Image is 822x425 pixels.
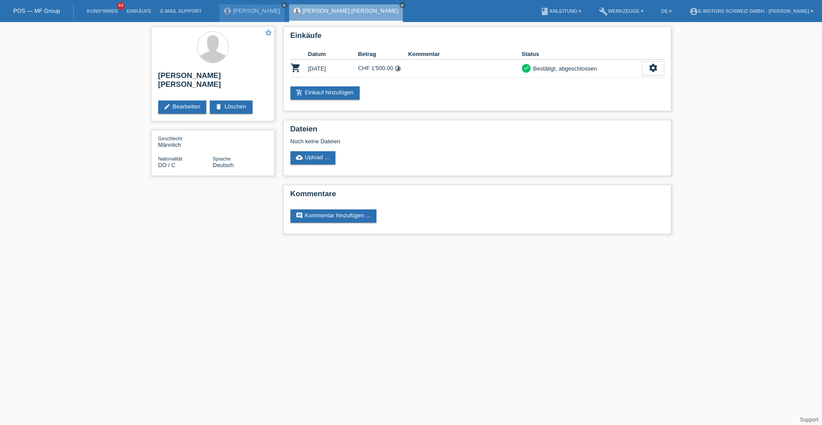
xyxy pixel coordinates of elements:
[213,156,231,161] span: Sprache
[290,31,664,45] h2: Einkäufe
[358,49,408,60] th: Betrag
[689,7,698,16] i: account_circle
[164,103,171,110] i: edit
[281,2,287,8] a: close
[400,3,405,7] i: close
[290,86,360,100] a: add_shopping_cartEinkauf hinzufügen
[158,71,268,93] h2: [PERSON_NAME] [PERSON_NAME]
[158,156,182,161] span: Nationalität
[296,89,303,96] i: add_shopping_cart
[394,65,401,72] i: Fixe Raten (24 Raten)
[158,135,213,148] div: Männlich
[523,65,529,71] i: check
[282,3,286,7] i: close
[599,7,608,16] i: build
[290,209,377,223] a: commentKommentar hinzufügen ...
[536,8,586,14] a: bookAnleitung ▾
[290,190,664,203] h2: Kommentare
[290,63,301,73] i: POSP00026718
[82,8,122,14] a: Kund*innen
[296,154,303,161] i: cloud_upload
[213,162,234,168] span: Deutsch
[264,29,272,37] i: star_border
[158,101,207,114] a: editBearbeiten
[685,8,818,14] a: account_circleE-Motors Schweiz GmbH - [PERSON_NAME] ▾
[595,8,648,14] a: buildWerkzeuge ▾
[264,29,272,38] a: star_border
[522,49,642,60] th: Status
[408,49,522,60] th: Kommentar
[540,7,549,16] i: book
[13,7,60,14] a: POS — MF Group
[117,2,125,10] span: 44
[303,7,398,14] a: [PERSON_NAME] [PERSON_NAME]
[308,49,358,60] th: Datum
[308,60,358,78] td: [DATE]
[156,8,206,14] a: E-Mail Support
[358,60,408,78] td: CHF 1'500.00
[158,136,182,141] span: Geschlecht
[215,103,222,110] i: delete
[657,8,676,14] a: DE ▾
[399,2,405,8] a: close
[158,162,176,168] span: Dominikanische Republik / C / 23.09.2015
[290,125,664,138] h2: Dateien
[648,63,658,73] i: settings
[531,64,597,73] div: Bestätigt, abgeschlossen
[290,138,560,145] div: Noch keine Dateien
[122,8,156,14] a: Einkäufe
[290,151,336,164] a: cloud_uploadUpload ...
[210,101,252,114] a: deleteLöschen
[233,7,280,14] a: [PERSON_NAME]
[800,417,818,423] a: Support
[296,212,303,219] i: comment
